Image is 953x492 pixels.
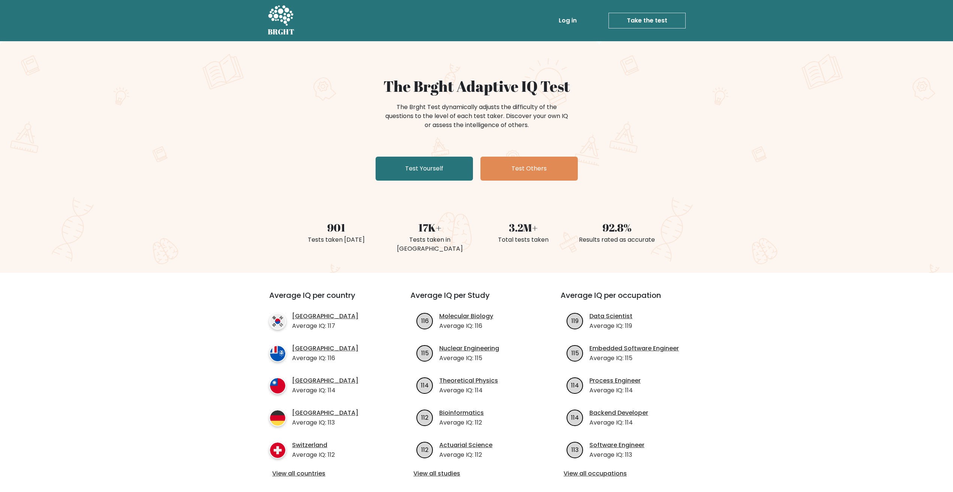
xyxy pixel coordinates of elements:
img: country [269,442,286,459]
a: Actuarial Science [439,441,492,450]
a: [GEOGRAPHIC_DATA] [292,312,358,321]
a: Molecular Biology [439,312,493,321]
a: Backend Developer [589,408,648,417]
p: Average IQ: 115 [439,354,499,363]
p: Average IQ: 114 [439,386,498,395]
a: Bioinformatics [439,408,484,417]
h5: BRGHT [268,27,295,36]
a: Process Engineer [589,376,641,385]
p: Average IQ: 117 [292,322,358,330]
a: Test Others [480,157,578,181]
text: 116 [421,316,429,325]
text: 113 [571,445,579,454]
div: 17K+ [388,220,472,235]
div: Tests taken in [GEOGRAPHIC_DATA] [388,235,472,253]
text: 114 [421,381,429,389]
div: Tests taken [DATE] [294,235,379,244]
a: Test Yourself [376,157,473,181]
text: 115 [571,348,579,357]
p: Average IQ: 115 [589,354,679,363]
p: Average IQ: 112 [439,418,484,427]
p: Average IQ: 114 [292,386,358,395]
div: Total tests taken [481,235,566,244]
text: 112 [421,445,428,454]
a: [GEOGRAPHIC_DATA] [292,408,358,417]
a: Switzerland [292,441,335,450]
div: Results rated as accurate [575,235,659,244]
img: country [269,410,286,426]
div: 901 [294,220,379,235]
text: 119 [571,316,579,325]
text: 115 [421,348,429,357]
h1: The Brght Adaptive IQ Test [294,77,659,95]
h3: Average IQ per Study [410,291,543,309]
p: Average IQ: 113 [589,450,644,459]
p: Average IQ: 116 [439,322,493,330]
div: The Brght Test dynamically adjusts the difficulty of the questions to the level of each test take... [383,103,570,130]
a: View all countries [272,469,380,478]
p: Average IQ: 116 [292,354,358,363]
img: country [269,377,286,394]
a: Theoretical Physics [439,376,498,385]
img: country [269,313,286,330]
a: Embedded Software Engineer [589,344,679,353]
text: 112 [421,413,428,422]
p: Average IQ: 119 [589,322,632,330]
h3: Average IQ per occupation [561,291,693,309]
a: Nuclear Engineering [439,344,499,353]
a: Take the test [608,13,686,28]
p: Average IQ: 114 [589,418,648,427]
p: Average IQ: 112 [292,450,335,459]
img: country [269,345,286,362]
text: 114 [571,413,579,422]
a: BRGHT [268,3,295,38]
p: Average IQ: 114 [589,386,641,395]
a: [GEOGRAPHIC_DATA] [292,344,358,353]
a: [GEOGRAPHIC_DATA] [292,376,358,385]
a: View all occupations [564,469,690,478]
a: Data Scientist [589,312,632,321]
p: Average IQ: 112 [439,450,492,459]
div: 92.8% [575,220,659,235]
a: Software Engineer [589,441,644,450]
h3: Average IQ per country [269,291,383,309]
text: 114 [571,381,579,389]
p: Average IQ: 113 [292,418,358,427]
a: View all studies [413,469,540,478]
div: 3.2M+ [481,220,566,235]
a: Log in [556,13,580,28]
